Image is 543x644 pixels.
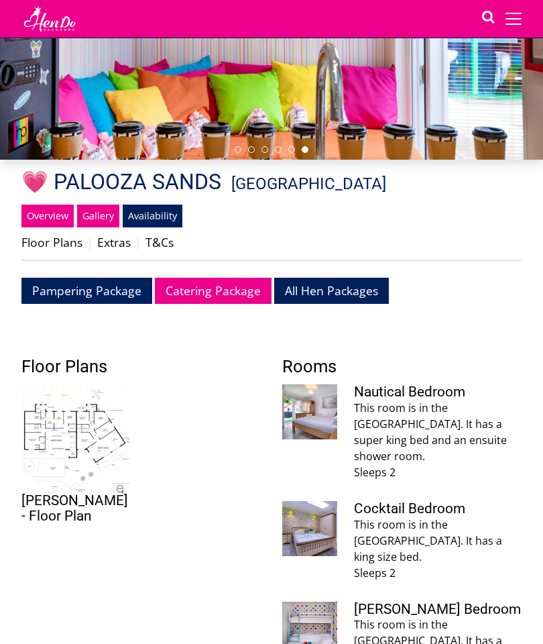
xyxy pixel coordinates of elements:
p: This room is in the [GEOGRAPHIC_DATA]. It has a king size bed. Sleeps 2 [354,517,522,581]
a: Availability [123,205,182,227]
a: 💗 PALOOZA SANDS [21,169,227,195]
a: All Hen Packages [274,278,389,304]
h3: [PERSON_NAME] Bedroom [354,602,522,617]
h2: Floor Plans [21,357,261,376]
a: Extras [97,234,131,250]
a: Gallery [77,205,119,227]
img: Hen Do Packages [21,5,78,32]
a: Pampering Package [21,278,152,304]
a: Overview [21,205,74,227]
h3: [PERSON_NAME] - Floor Plan [21,493,131,524]
a: Catering Package [155,278,271,304]
a: Floor Plans [21,234,82,250]
a: [GEOGRAPHIC_DATA] [231,174,386,193]
a: T&Cs [145,234,174,250]
img: Nautical Bedroom [282,384,337,439]
h3: Cocktail Bedroom [354,501,522,517]
span: 💗 PALOOZA SANDS [21,169,221,195]
img: Cocktail Bedroom [282,501,337,556]
span: - [227,174,386,193]
img: Palooza Sands - Floor Plan [21,384,131,494]
h3: Nautical Bedroom [354,384,522,400]
h2: Rooms [282,357,522,376]
p: This room is in the [GEOGRAPHIC_DATA]. It has a super king bed and an ensuite shower room. Sleeps 2 [354,400,522,480]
